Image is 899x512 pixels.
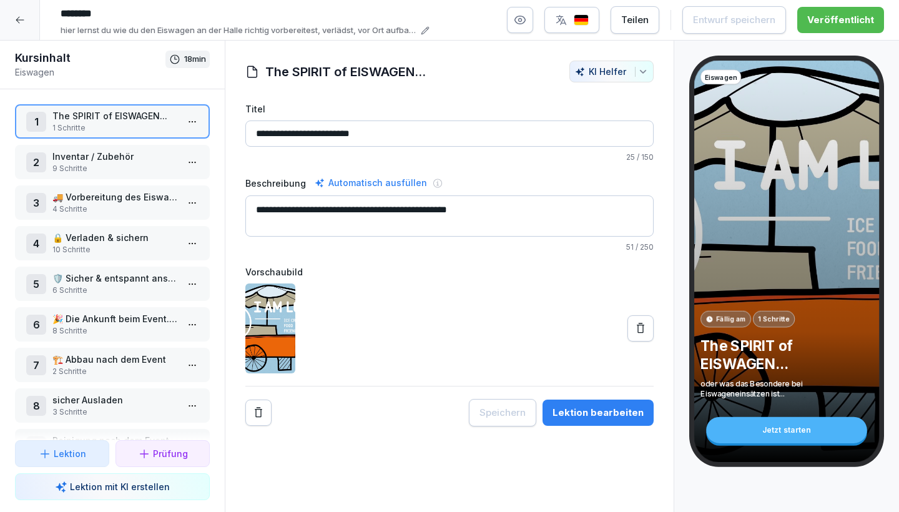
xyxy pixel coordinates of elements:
label: Titel [245,102,654,116]
p: 8 Schritte [52,325,177,337]
p: 🛡️ Sicher & entspannt ans Ziel [52,272,177,285]
button: Speichern [469,399,536,426]
p: Eiswagen [705,72,737,82]
div: Veröffentlicht [807,13,874,27]
button: Teilen [611,6,659,34]
div: 3 [26,193,46,213]
div: 1The SPIRIT of EISWAGEN...1 Schritte [15,104,210,139]
div: KI Helfer [575,66,648,77]
img: de.svg [574,14,589,26]
p: Eiswagen [15,66,165,79]
p: oder was das Besondere bei Eiswageneinsätzen ist... [700,378,873,399]
div: 5 [26,274,46,294]
div: 7 [26,355,46,375]
p: Fällig am [716,314,746,324]
label: Vorschaubild [245,265,654,278]
p: 9 Schritte [52,163,177,174]
label: Beschreibung [245,177,306,190]
div: 4 [26,234,46,254]
button: KI Helfer [569,61,654,82]
h1: The SPIRIT of EISWAGEN... [265,62,426,81]
p: 4 Schritte [52,204,177,215]
button: Lektion mit KI erstellen [15,473,210,500]
div: 3🚚 Vorbereitung des Eiswagens an der Halle4 Schritte [15,185,210,220]
div: 2Inventar / Zubehör9 Schritte [15,145,210,179]
div: 8 [26,396,46,416]
p: 🎉 Die Ankunft beim Event. Die Party geht (fast) los... [52,312,177,325]
div: Speichern [479,406,526,420]
div: Entwurf speichern [693,13,775,27]
img: rnsqyziktliute4ddpsqt5gi.png [245,283,295,373]
p: sicher Ausladen [52,393,177,406]
div: 6 [26,315,46,335]
div: 5🛡️ Sicher & entspannt ans Ziel6 Schritte [15,267,210,301]
p: Inventar / Zubehör [52,150,177,163]
button: Veröffentlicht [797,7,884,33]
p: / 150 [245,152,654,163]
p: The SPIRIT of EISWAGEN... [52,109,177,122]
button: Prüfung [115,440,210,467]
p: The SPIRIT of EISWAGEN... [700,337,873,372]
div: 6🎉 Die Ankunft beim Event. Die Party geht (fast) los...8 Schritte [15,307,210,342]
p: 18 min [184,53,206,66]
div: 2 [26,152,46,172]
p: 1 Schritte [52,122,177,134]
p: 🚚 Vorbereitung des Eiswagens an der Halle [52,190,177,204]
div: Jetzt starten [706,417,867,443]
button: Remove [245,400,272,426]
div: Automatisch ausfüllen [312,175,430,190]
div: 4🔒 Verladen & sichern10 Schritte [15,226,210,260]
div: 7🏗️ Abbau nach dem Event2 Schritte [15,348,210,382]
p: 6 Schritte [52,285,177,296]
p: 2 Schritte [52,366,177,377]
div: 1 [26,112,46,132]
p: Lektion mit KI erstellen [70,480,170,493]
p: / 250 [245,242,654,253]
p: Lektion [54,447,86,460]
p: 1 Schritte [758,314,790,324]
h1: Kursinhalt [15,51,165,66]
button: Entwurf speichern [682,6,786,34]
p: 🏗️ Abbau nach dem Event [52,353,177,366]
div: Teilen [621,13,649,27]
p: Prüfung [153,447,188,460]
div: Lektion bearbeiten [553,406,644,420]
button: Lektion bearbeiten [543,400,654,426]
button: Lektion [15,440,109,467]
span: 51 [626,242,634,252]
p: 3 Schritte [52,406,177,418]
div: 8sicher Ausladen3 Schritte [15,388,210,423]
p: hier lernst du wie du den Eiswagen an der Halle richtig vorbereitest, verlädst, vor Ort aufbaust ... [61,24,417,37]
div: 9Reinigung nach dem Event5 Schritte [15,429,210,463]
p: 10 Schritte [52,244,177,255]
span: 25 [626,152,635,162]
p: 🔒 Verladen & sichern [52,231,177,244]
